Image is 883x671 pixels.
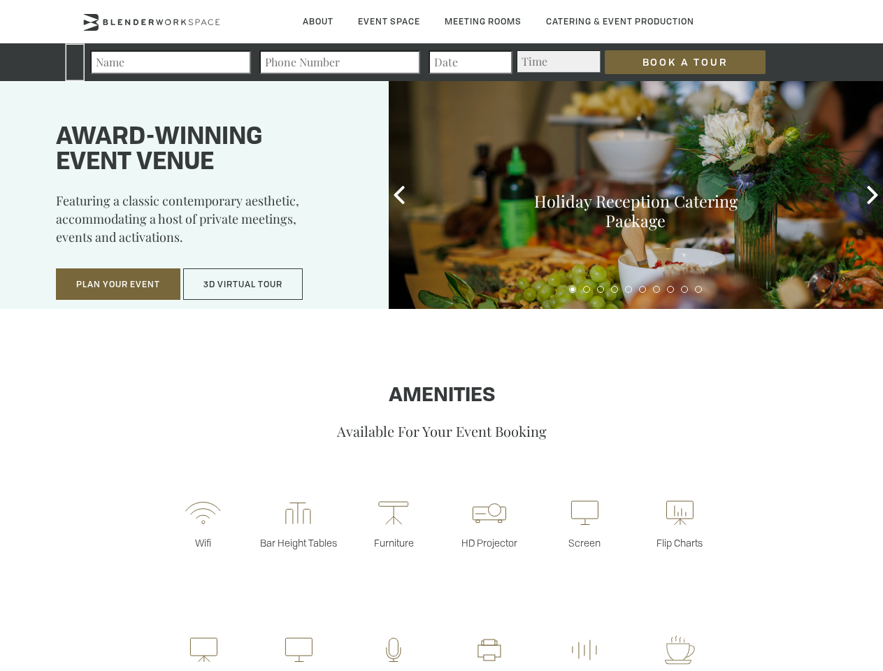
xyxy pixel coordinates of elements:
input: Name [90,50,251,74]
p: HD Projector [442,536,537,549]
button: 3D Virtual Tour [183,268,303,301]
p: Available For Your Event Booking [44,421,839,440]
input: Phone Number [259,50,420,74]
h1: Amenities [44,385,839,407]
input: Book a Tour [605,50,766,74]
p: Screen [537,536,632,549]
p: Wifi [155,536,250,549]
button: Plan Your Event [56,268,180,301]
p: Featuring a classic contemporary aesthetic, accommodating a host of private meetings, events and ... [56,192,354,256]
input: Date [429,50,512,74]
p: Bar Height Tables [251,536,346,549]
h1: Award-winning event venue [56,125,354,175]
a: Holiday Reception Catering Package [534,190,738,231]
p: Furniture [346,536,441,549]
p: Flip Charts [632,536,727,549]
